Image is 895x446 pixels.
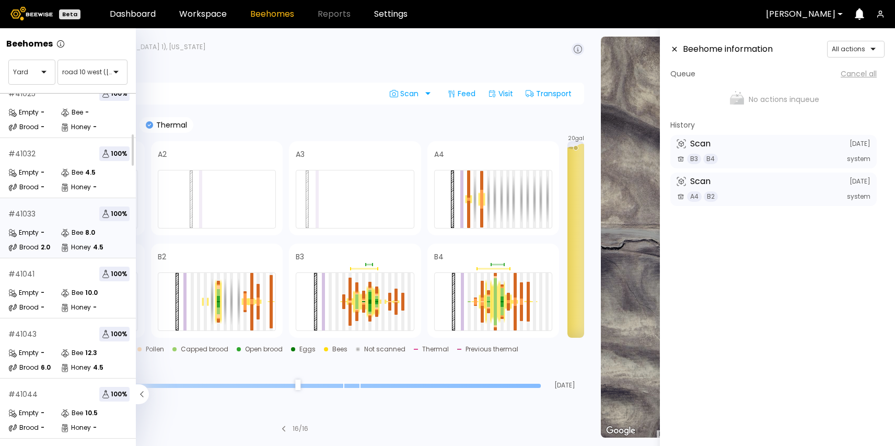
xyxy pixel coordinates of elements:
h4: A2 [158,151,167,158]
h4: History [670,121,695,129]
h3: Scan [690,140,711,148]
img: Beewise logo [10,7,53,20]
span: Reports [318,10,351,18]
div: Pollen [146,346,164,352]
span: [DATE] [850,141,870,147]
span: [DATE] [850,178,870,185]
h3: Scan [690,177,711,186]
div: Capped brood [181,346,228,352]
div: Eggs [299,346,316,352]
h4: B2 [158,253,166,260]
a: Dashboard [110,10,156,18]
img: Google [603,424,638,438]
span: [DATE] [545,382,584,388]
div: Previous thermal [466,346,518,352]
h4: B4 [434,253,444,260]
a: Beehomes [250,10,294,18]
div: No actions in queue [670,84,877,115]
div: 16 / 16 [293,424,308,433]
span: 20 gal [568,136,584,141]
h4: B3 [296,253,304,260]
div: Bees [332,346,347,352]
div: Beta [59,9,80,19]
div: Transport [521,85,576,102]
span: B3 [687,154,701,164]
div: Feed [443,85,480,102]
h4: Queue [670,70,695,77]
a: Workspace [179,10,227,18]
span: B2 [704,191,718,202]
h4: A4 [434,151,444,158]
p: Thermal [153,121,187,129]
span: Cancel all [841,70,877,77]
h4: A3 [296,151,305,158]
span: B4 [703,154,718,164]
a: Open this area in Google Maps (opens a new window) [603,424,638,438]
h3: Beehome information [683,45,773,53]
div: Not scanned [364,346,405,352]
span: system [847,193,870,200]
div: Open brood [245,346,283,352]
span: A4 [687,191,702,202]
span: Scan [390,89,422,98]
span: system [847,156,870,162]
a: Settings [374,10,408,18]
div: Visit [484,85,517,102]
p: Beehomes [6,40,53,48]
div: Thermal [422,346,449,352]
button: Keyboard shortcuts [659,430,667,438]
